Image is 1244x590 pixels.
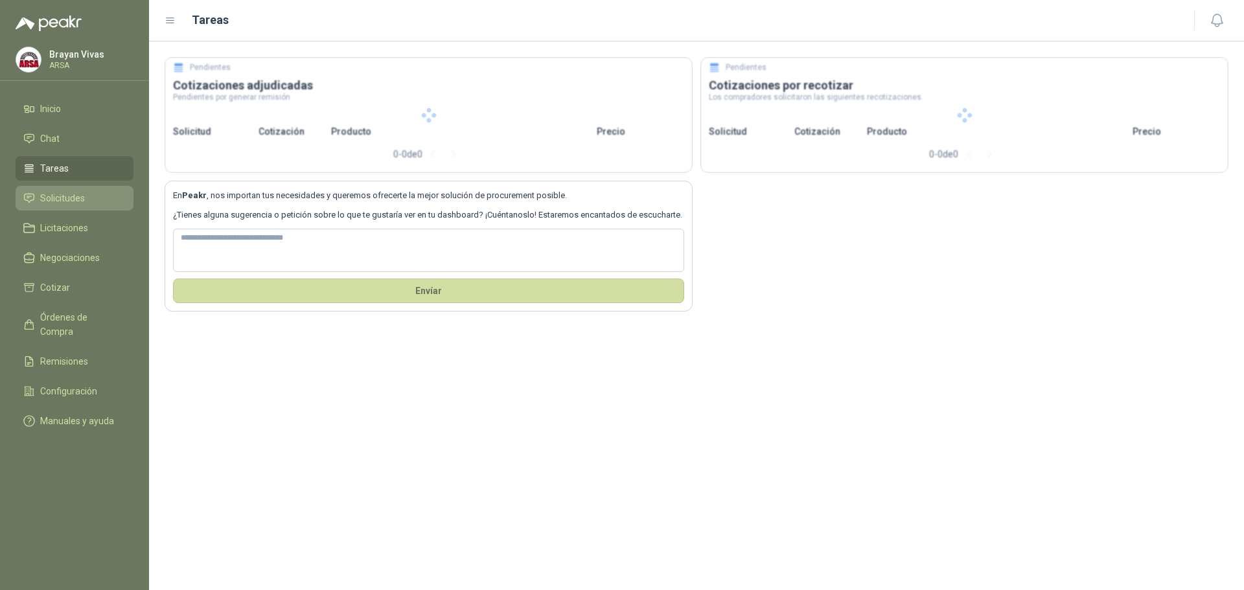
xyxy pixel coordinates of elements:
[16,379,133,403] a: Configuración
[49,50,130,59] p: Brayan Vivas
[16,275,133,300] a: Cotizar
[40,354,88,369] span: Remisiones
[40,131,60,146] span: Chat
[40,191,85,205] span: Solicitudes
[16,305,133,344] a: Órdenes de Compra
[40,384,97,398] span: Configuración
[16,186,133,210] a: Solicitudes
[40,414,114,428] span: Manuales y ayuda
[173,209,684,221] p: ¿Tienes alguna sugerencia o petición sobre lo que te gustaría ver en tu dashboard? ¡Cuéntanoslo! ...
[40,280,70,295] span: Cotizar
[16,126,133,151] a: Chat
[16,409,133,433] a: Manuales y ayuda
[40,102,61,116] span: Inicio
[16,16,82,31] img: Logo peakr
[182,190,207,200] b: Peakr
[16,349,133,374] a: Remisiones
[49,62,130,69] p: ARSA
[16,156,133,181] a: Tareas
[173,278,684,303] button: Envíar
[40,310,121,339] span: Órdenes de Compra
[16,47,41,72] img: Company Logo
[16,96,133,121] a: Inicio
[40,251,100,265] span: Negociaciones
[40,221,88,235] span: Licitaciones
[16,245,133,270] a: Negociaciones
[16,216,133,240] a: Licitaciones
[40,161,69,176] span: Tareas
[192,11,229,29] h1: Tareas
[173,189,684,202] p: En , nos importan tus necesidades y queremos ofrecerte la mejor solución de procurement posible.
